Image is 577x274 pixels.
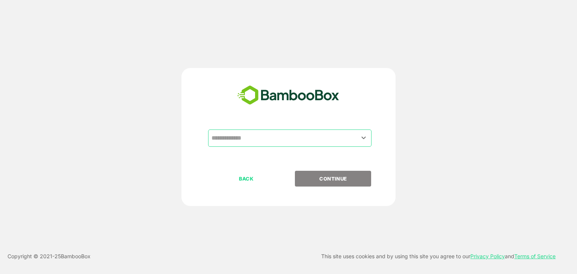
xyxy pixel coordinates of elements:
button: BACK [208,171,284,187]
a: Privacy Policy [470,253,505,259]
p: Copyright © 2021- 25 BambooBox [8,252,91,261]
p: This site uses cookies and by using this site you agree to our and [321,252,556,261]
img: bamboobox [233,83,343,108]
a: Terms of Service [514,253,556,259]
p: BACK [209,175,284,183]
p: CONTINUE [296,175,371,183]
button: Open [359,133,369,143]
button: CONTINUE [295,171,371,187]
